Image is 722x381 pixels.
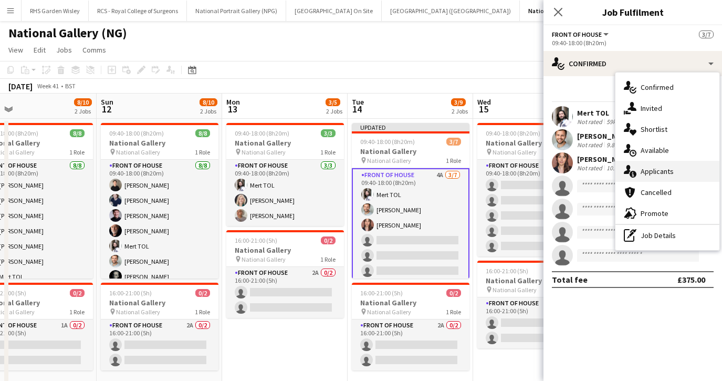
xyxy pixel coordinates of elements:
[493,286,537,294] span: National Gallery
[101,97,113,107] span: Sun
[476,103,491,115] span: 15
[195,308,210,316] span: 1 Role
[195,148,210,156] span: 1 Role
[699,30,714,38] span: 3/7
[360,289,403,297] span: 16:00-21:00 (5h)
[446,289,461,297] span: 0/2
[641,167,674,176] span: Applicants
[65,82,76,90] div: BST
[320,255,336,263] span: 1 Role
[493,148,537,156] span: National Gallery
[352,123,469,279] app-job-card: Updated09:40-18:00 (8h20m)3/7National Gallery National Gallery1 RoleFront of House4A3/709:40-18:0...
[604,141,625,149] div: 9.8km
[446,138,461,146] span: 3/7
[101,123,218,279] app-job-card: 09:40-18:00 (8h20m)8/8National Gallery National Gallery1 RoleFront of House8/809:40-18:00 (8h20m)...
[367,308,411,316] span: National Gallery
[520,1,595,21] button: National Gallery (NG)
[641,209,668,218] span: Promote
[451,98,466,106] span: 3/9
[326,107,342,115] div: 2 Jobs
[99,103,113,115] span: 12
[615,225,719,246] div: Job Details
[69,308,85,316] span: 1 Role
[195,289,210,297] span: 0/2
[101,320,218,370] app-card-role: Front of House2A0/216:00-21:00 (5h)
[486,129,540,137] span: 09:40-18:00 (8h20m)
[543,51,722,76] div: Confirmed
[82,45,106,55] span: Comms
[226,123,344,226] app-job-card: 09:40-18:00 (8h20m)3/3National Gallery National Gallery1 RoleFront of House3/309:40-18:00 (8h20m)...
[360,138,415,146] span: 09:40-18:00 (8h20m)
[235,129,289,137] span: 09:40-18:00 (8h20m)
[8,81,33,91] div: [DATE]
[200,98,217,106] span: 8/10
[446,308,461,316] span: 1 Role
[352,320,469,370] app-card-role: Front of House2A0/216:00-21:00 (5h)
[116,148,160,156] span: National Gallery
[226,97,240,107] span: Mon
[352,168,469,297] app-card-role: Front of House4A3/709:40-18:00 (8h20m)Mert TOL[PERSON_NAME][PERSON_NAME]
[116,308,160,316] span: National Gallery
[321,236,336,244] span: 0/2
[109,129,164,137] span: 09:40-18:00 (8h20m)
[577,131,633,141] div: [PERSON_NAME]
[226,230,344,318] app-job-card: 16:00-21:00 (5h)0/2National Gallery National Gallery1 RoleFront of House2A0/216:00-21:00 (5h)
[235,236,277,244] span: 16:00-21:00 (5h)
[200,107,217,115] div: 2 Jobs
[641,83,674,92] span: Confirmed
[187,1,286,21] button: National Portrait Gallery (NPG)
[226,138,344,148] h3: National Gallery
[641,146,669,155] span: Available
[29,43,50,57] a: Edit
[641,104,662,113] span: Invited
[101,283,218,370] app-job-card: 16:00-21:00 (5h)0/2National Gallery National Gallery1 RoleFront of House2A0/216:00-21:00 (5h)
[367,157,411,164] span: National Gallery
[34,45,46,55] span: Edit
[352,147,469,156] h3: National Gallery
[226,245,344,255] h3: National Gallery
[74,98,92,106] span: 8/10
[352,97,364,107] span: Tue
[52,43,76,57] a: Jobs
[226,267,344,318] app-card-role: Front of House2A0/216:00-21:00 (5h)
[477,261,595,348] app-job-card: 16:00-21:00 (5h)0/2National Gallery National Gallery1 RoleFront of House1A0/216:00-21:00 (5h)
[8,25,127,41] h1: National Gallery (NG)
[226,160,344,226] app-card-role: Front of House3/309:40-18:00 (8h20m)Mert TOL[PERSON_NAME][PERSON_NAME]
[677,274,705,285] div: £375.00
[477,276,595,285] h3: National Gallery
[242,148,286,156] span: National Gallery
[552,274,588,285] div: Total fee
[75,107,91,115] div: 2 Jobs
[320,148,336,156] span: 1 Role
[641,188,672,197] span: Cancelled
[4,43,27,57] a: View
[477,123,595,256] app-job-card: 09:40-18:00 (8h20m)0/5National Gallery National Gallery1 RoleFront of House11A0/509:40-18:00 (8h20m)
[22,1,89,21] button: RHS Garden Wisley
[101,138,218,148] h3: National Gallery
[577,164,604,172] div: Not rated
[604,118,623,126] div: 59km
[101,298,218,307] h3: National Gallery
[641,125,667,134] span: Shortlist
[577,141,604,149] div: Not rated
[89,1,187,21] button: RCS - Royal College of Surgeons
[446,157,461,164] span: 1 Role
[352,298,469,307] h3: National Gallery
[543,5,722,19] h3: Job Fulfilment
[35,82,61,90] span: Week 41
[70,289,85,297] span: 0/2
[352,283,469,370] div: 16:00-21:00 (5h)0/2National Gallery National Gallery1 RoleFront of House2A0/216:00-21:00 (5h)
[350,103,364,115] span: 14
[286,1,382,21] button: [GEOGRAPHIC_DATA] On Site
[577,118,604,126] div: Not rated
[69,148,85,156] span: 1 Role
[78,43,110,57] a: Comms
[225,103,240,115] span: 13
[70,129,85,137] span: 8/8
